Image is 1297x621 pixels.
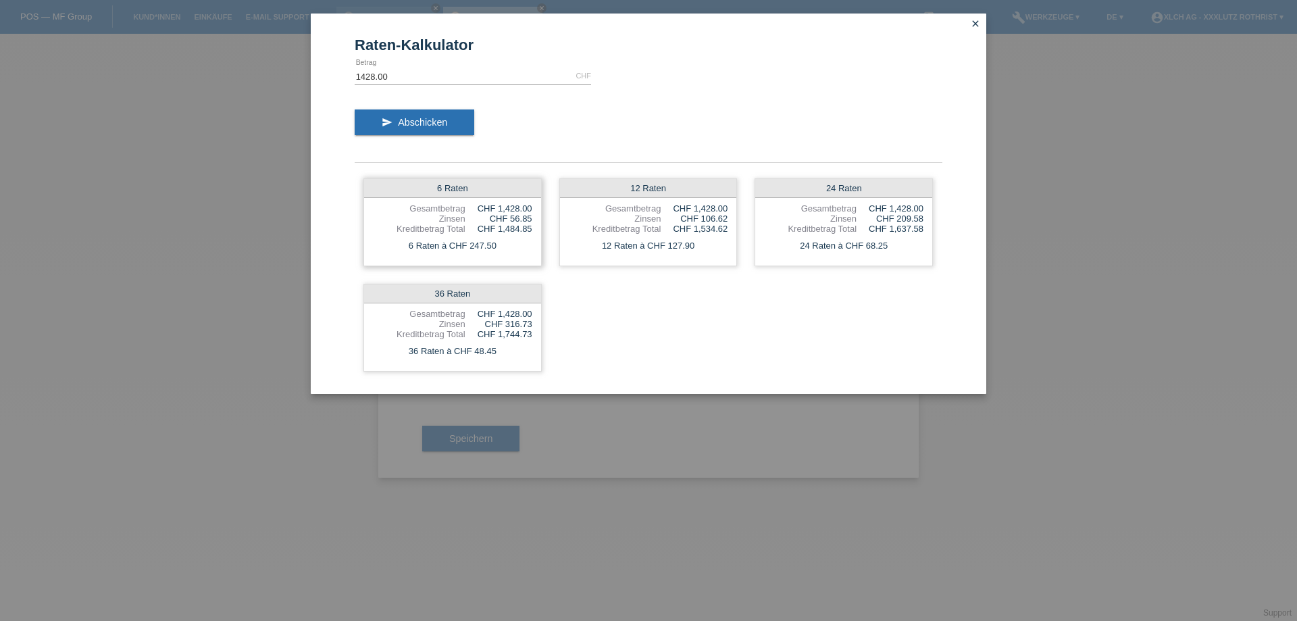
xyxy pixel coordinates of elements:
[355,36,942,53] h1: Raten-Kalkulator
[576,72,591,80] div: CHF
[373,214,465,224] div: Zinsen
[398,117,447,128] span: Abschicken
[373,224,465,234] div: Kreditbetrag Total
[764,224,857,234] div: Kreditbetrag Total
[569,214,661,224] div: Zinsen
[373,329,465,339] div: Kreditbetrag Total
[970,18,981,29] i: close
[364,343,541,360] div: 36 Raten à CHF 48.45
[373,319,465,329] div: Zinsen
[764,203,857,214] div: Gesamtbetrag
[355,109,474,135] button: send Abschicken
[661,203,728,214] div: CHF 1,428.00
[967,17,984,32] a: close
[364,179,541,198] div: 6 Raten
[465,214,532,224] div: CHF 56.85
[364,284,541,303] div: 36 Raten
[569,224,661,234] div: Kreditbetrag Total
[373,309,465,319] div: Gesamtbetrag
[857,224,923,234] div: CHF 1,637.58
[661,224,728,234] div: CHF 1,534.62
[755,237,932,255] div: 24 Raten à CHF 68.25
[560,179,737,198] div: 12 Raten
[465,309,532,319] div: CHF 1,428.00
[569,203,661,214] div: Gesamtbetrag
[465,329,532,339] div: CHF 1,744.73
[465,224,532,234] div: CHF 1,484.85
[764,214,857,224] div: Zinsen
[382,117,392,128] i: send
[465,319,532,329] div: CHF 316.73
[560,237,737,255] div: 12 Raten à CHF 127.90
[755,179,932,198] div: 24 Raten
[661,214,728,224] div: CHF 106.62
[373,203,465,214] div: Gesamtbetrag
[857,214,923,224] div: CHF 209.58
[857,203,923,214] div: CHF 1,428.00
[364,237,541,255] div: 6 Raten à CHF 247.50
[465,203,532,214] div: CHF 1,428.00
